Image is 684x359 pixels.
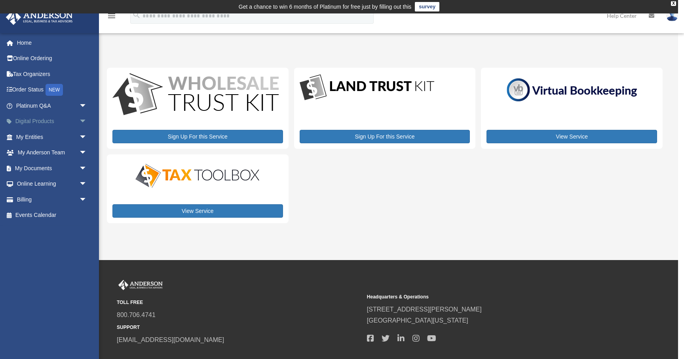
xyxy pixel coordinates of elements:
[79,160,95,177] span: arrow_drop_down
[367,293,612,301] small: Headquarters & Operations
[112,73,279,117] img: WS-Trust-Kit-lgo-1.jpg
[6,207,99,223] a: Events Calendar
[112,204,283,218] a: View Service
[6,51,99,66] a: Online Ordering
[132,11,141,19] i: search
[79,114,95,130] span: arrow_drop_down
[6,82,99,98] a: Order StatusNEW
[486,130,657,143] a: View Service
[107,14,116,21] a: menu
[117,280,164,290] img: Anderson Advisors Platinum Portal
[79,192,95,208] span: arrow_drop_down
[6,66,99,82] a: Tax Organizers
[6,114,99,129] a: Digital Productsarrow_drop_down
[666,10,678,21] img: User Pic
[6,35,99,51] a: Home
[415,2,439,11] a: survey
[117,312,156,318] a: 800.706.4741
[79,98,95,114] span: arrow_drop_down
[6,129,99,145] a: My Entitiesarrow_drop_down
[6,176,99,192] a: Online Learningarrow_drop_down
[239,2,412,11] div: Get a chance to win 6 months of Platinum for free just by filling out this
[117,336,224,343] a: [EMAIL_ADDRESS][DOMAIN_NAME]
[79,129,95,145] span: arrow_drop_down
[367,317,468,324] a: [GEOGRAPHIC_DATA][US_STATE]
[112,130,283,143] a: Sign Up For this Service
[367,306,482,313] a: [STREET_ADDRESS][PERSON_NAME]
[117,323,361,332] small: SUPPORT
[6,160,99,176] a: My Documentsarrow_drop_down
[671,1,676,6] div: close
[117,298,361,307] small: TOLL FREE
[300,130,470,143] a: Sign Up For this Service
[6,98,99,114] a: Platinum Q&Aarrow_drop_down
[6,192,99,207] a: Billingarrow_drop_down
[300,73,434,102] img: LandTrust_lgo-1.jpg
[79,145,95,161] span: arrow_drop_down
[107,11,116,21] i: menu
[6,145,99,161] a: My Anderson Teamarrow_drop_down
[46,84,63,96] div: NEW
[79,176,95,192] span: arrow_drop_down
[4,9,75,25] img: Anderson Advisors Platinum Portal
